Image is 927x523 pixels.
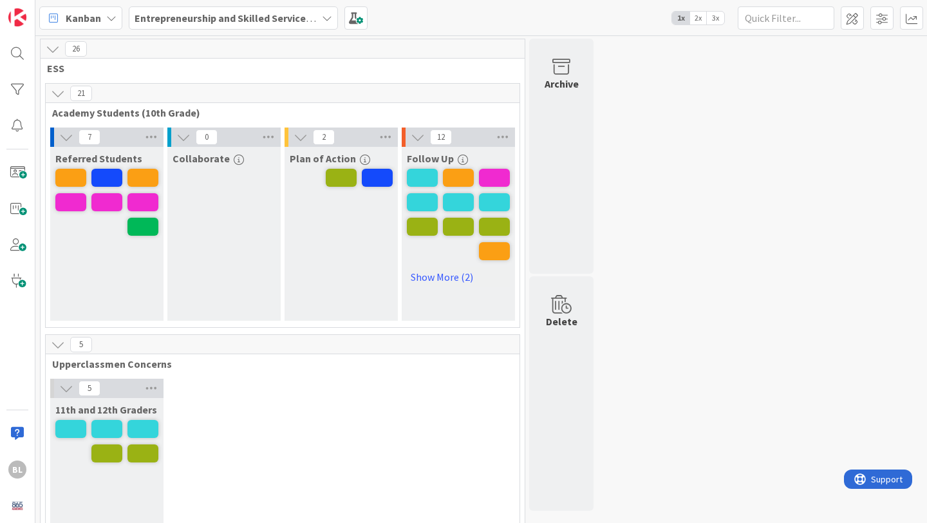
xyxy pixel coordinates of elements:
[66,10,101,26] span: Kanban
[52,357,503,370] span: Upperclassmen Concerns
[135,12,449,24] b: Entrepreneurship and Skilled Services Interventions - [DATE]-[DATE]
[546,314,577,329] div: Delete
[27,2,59,17] span: Support
[8,8,26,26] img: Visit kanbanzone.com
[689,12,707,24] span: 2x
[173,152,230,165] span: Collaborate
[545,76,579,91] div: Archive
[8,497,26,515] img: avatar
[707,12,724,24] span: 3x
[672,12,689,24] span: 1x
[430,129,452,145] span: 12
[407,267,510,287] a: Show More (2)
[70,337,92,352] span: 5
[8,461,26,479] div: BL
[313,129,335,145] span: 2
[79,381,100,396] span: 5
[47,62,509,75] span: ESS
[738,6,834,30] input: Quick Filter...
[290,152,356,165] span: Plan of Action
[65,41,87,57] span: 26
[407,152,454,165] span: Follow Up
[55,403,157,416] span: 11th and 12th Graders
[55,152,142,165] span: Referred Students
[52,106,503,119] span: Academy Students (10th Grade)
[196,129,218,145] span: 0
[79,129,100,145] span: 7
[70,86,92,101] span: 21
